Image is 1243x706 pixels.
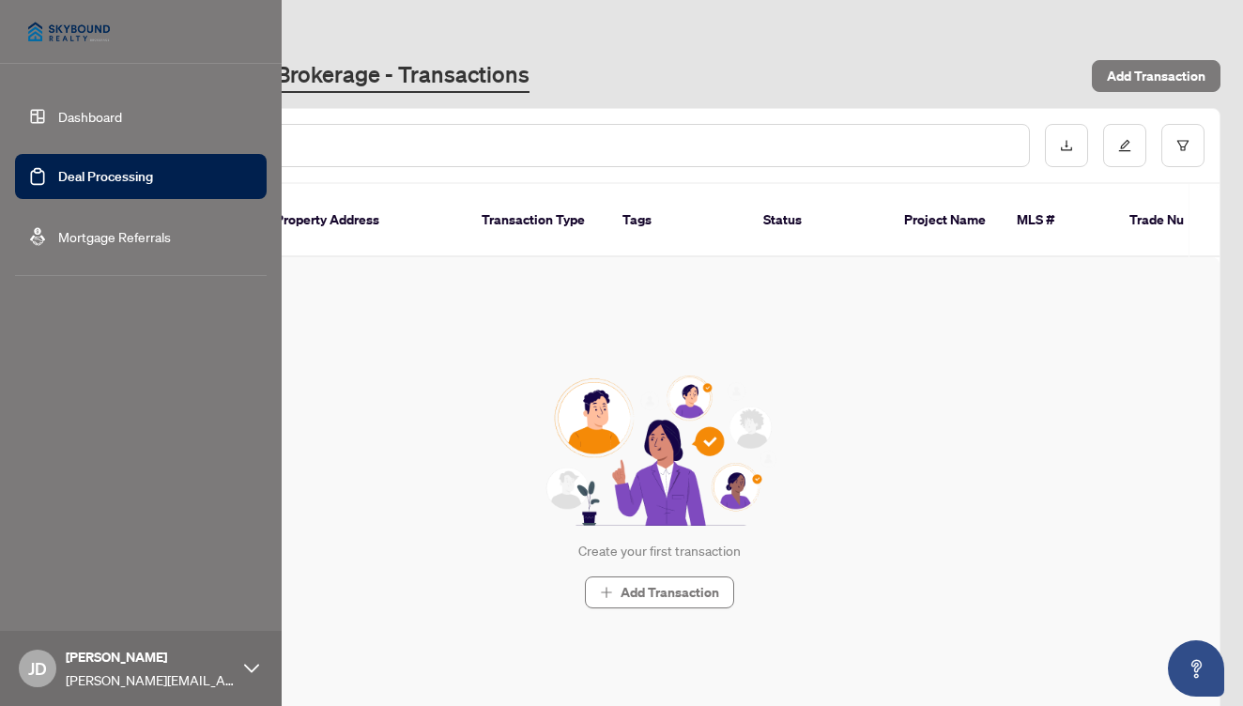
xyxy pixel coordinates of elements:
[1092,60,1220,92] button: Add Transaction
[1176,139,1189,152] span: filter
[58,168,153,185] a: Deal Processing
[260,184,467,257] th: Property Address
[607,184,748,257] th: Tags
[1103,124,1146,167] button: edit
[889,184,1002,257] th: Project Name
[98,59,529,93] a: Skybound Realty, Brokerage - Transactions
[1107,61,1205,91] span: Add Transaction
[467,184,607,257] th: Transaction Type
[58,108,122,125] a: Dashboard
[15,9,123,54] img: logo
[538,376,780,526] img: Null State Icon
[28,655,47,682] span: JD
[66,647,235,668] span: [PERSON_NAME]
[585,576,734,608] button: Add Transaction
[1045,124,1088,167] button: download
[578,541,741,561] div: Create your first transaction
[600,586,613,599] span: plus
[748,184,889,257] th: Status
[1161,124,1205,167] button: filter
[1002,184,1114,257] th: MLS #
[1168,640,1224,697] button: Open asap
[58,228,171,245] a: Mortgage Referrals
[621,577,719,607] span: Add Transaction
[66,669,235,690] span: [PERSON_NAME][EMAIL_ADDRESS][DOMAIN_NAME]
[1060,139,1073,152] span: download
[1118,139,1131,152] span: edit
